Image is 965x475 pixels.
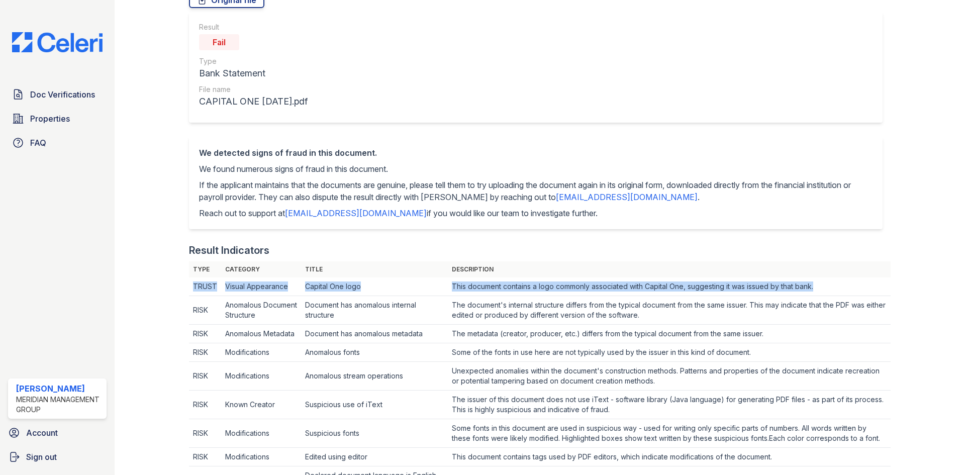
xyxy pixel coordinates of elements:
td: RISK [189,325,221,343]
td: Some of the fonts in use here are not typically used by the issuer in this kind of document. [448,343,891,362]
td: Suspicious use of iText [301,391,448,419]
a: Doc Verifications [8,84,107,105]
td: Unexpected anomalies within the document's construction methods. Patterns and properties of the d... [448,362,891,391]
a: [EMAIL_ADDRESS][DOMAIN_NAME] [285,208,427,218]
td: Suspicious fonts [301,419,448,448]
div: Result Indicators [189,243,269,257]
td: Capital One logo [301,277,448,296]
span: Properties [30,113,70,125]
a: FAQ [8,133,107,153]
p: We found numerous signs of fraud in this document. [199,163,873,175]
div: Type [199,56,308,66]
div: Meridian Management Group [16,395,103,415]
span: . [698,192,700,202]
div: Result [199,22,308,32]
div: [PERSON_NAME] [16,383,103,395]
td: RISK [189,391,221,419]
td: Anomalous Document Structure [221,296,301,325]
td: RISK [189,419,221,448]
td: Edited using editor [301,448,448,466]
span: Doc Verifications [30,88,95,101]
th: Type [189,261,221,277]
td: Anomalous stream operations [301,362,448,391]
td: Modifications [221,448,301,466]
div: Fail [199,34,239,50]
td: This document contains tags used by PDF editors, which indicate modifications of the document. [448,448,891,466]
img: CE_Logo_Blue-a8612792a0a2168367f1c8372b55b34899dd931a85d93a1a3d3e32e68fde9ad4.png [4,32,111,52]
p: If the applicant maintains that the documents are genuine, please tell them to try uploading the ... [199,179,873,203]
a: [EMAIL_ADDRESS][DOMAIN_NAME] [556,192,698,202]
td: The metadata (creator, producer, etc.) differs from the typical document from the same issuer. [448,325,891,343]
td: Visual Appearance [221,277,301,296]
td: RISK [189,343,221,362]
div: CAPITAL ONE [DATE].pdf [199,94,308,109]
td: Anomalous Metadata [221,325,301,343]
td: Modifications [221,419,301,448]
div: File name [199,84,308,94]
td: TRUST [189,277,221,296]
span: FAQ [30,137,46,149]
td: Document has anomalous internal structure [301,296,448,325]
span: Sign out [26,451,57,463]
td: Document has anomalous metadata [301,325,448,343]
span: Account [26,427,58,439]
td: Modifications [221,362,301,391]
td: This document contains a logo commonly associated with Capital One, suggesting it was issued by t... [448,277,891,296]
div: We detected signs of fraud in this document. [199,147,873,159]
th: Category [221,261,301,277]
td: Anomalous fonts [301,343,448,362]
td: RISK [189,362,221,391]
a: Account [4,423,111,443]
th: Title [301,261,448,277]
td: Modifications [221,343,301,362]
td: RISK [189,296,221,325]
td: Known Creator [221,391,301,419]
td: The issuer of this document does not use iText - software library (Java language) for generating ... [448,391,891,419]
td: The document's internal structure differs from the typical document from the same issuer. This ma... [448,296,891,325]
th: Description [448,261,891,277]
td: RISK [189,448,221,466]
td: Some fonts in this document are used in suspicious way - used for writing only specific parts of ... [448,419,891,448]
div: Bank Statement [199,66,308,80]
a: Properties [8,109,107,129]
a: Sign out [4,447,111,467]
p: Reach out to support at if you would like our team to investigate further. [199,207,873,219]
